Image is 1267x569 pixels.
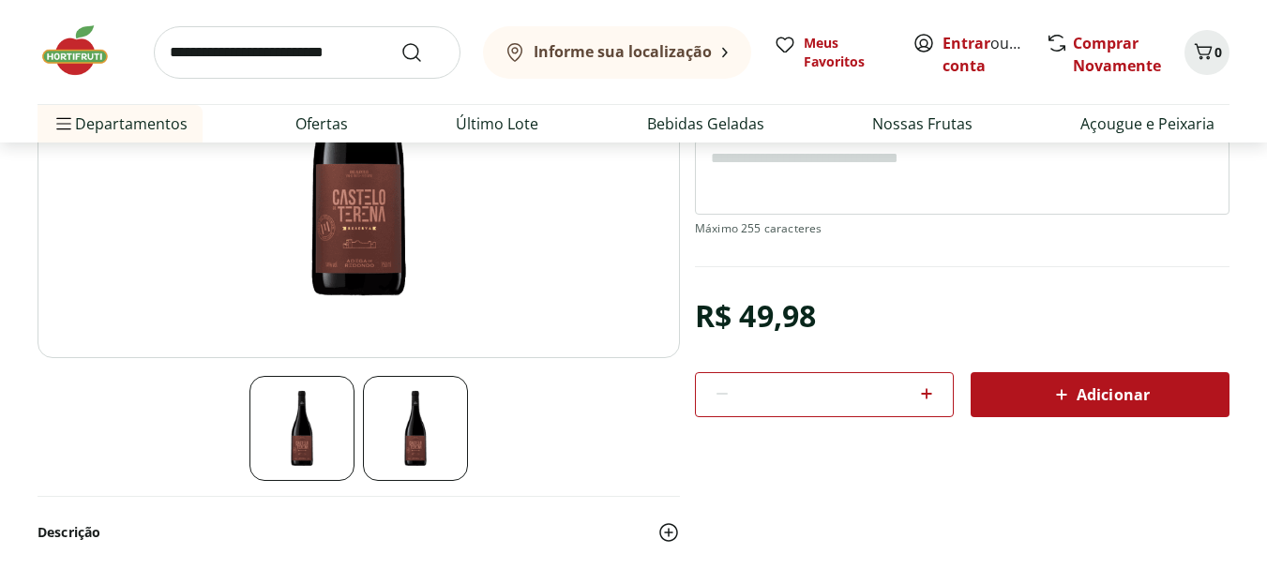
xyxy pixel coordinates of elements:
[363,376,468,481] img: Principal
[400,41,445,64] button: Submit Search
[872,112,973,135] a: Nossas Frutas
[53,101,188,146] span: Departamentos
[647,112,764,135] a: Bebidas Geladas
[534,41,712,62] b: Informe sua localização
[38,22,131,79] img: Hortifruti
[804,34,890,71] span: Meus Favoritos
[695,290,816,342] div: R$ 49,98
[456,112,538,135] a: Último Lote
[774,34,890,71] a: Meus Favoritos
[249,376,354,481] img: Principal
[1214,43,1222,61] span: 0
[1073,33,1161,76] a: Comprar Novamente
[1050,383,1150,406] span: Adicionar
[295,112,348,135] a: Ofertas
[971,372,1229,417] button: Adicionar
[1184,30,1229,75] button: Carrinho
[943,33,990,53] a: Entrar
[943,32,1026,77] span: ou
[483,26,751,79] button: Informe sua localização
[943,33,1046,76] a: Criar conta
[1080,112,1214,135] a: Açougue e Peixaria
[53,101,75,146] button: Menu
[154,26,460,79] input: search
[38,512,680,553] button: Descrição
